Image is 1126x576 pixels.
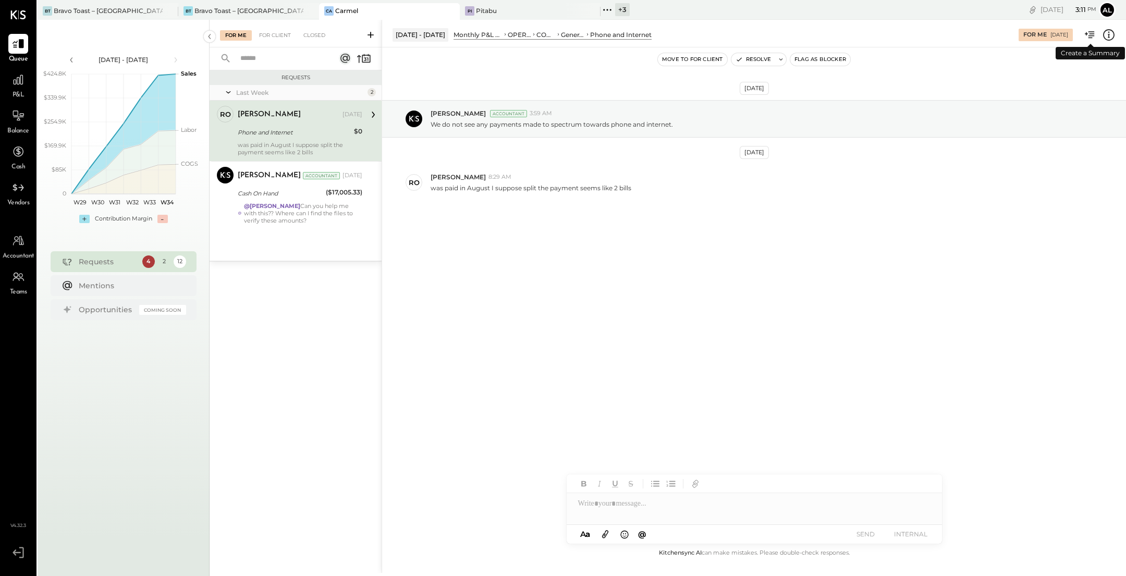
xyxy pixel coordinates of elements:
div: ro [409,178,420,188]
button: Unordered List [648,477,662,491]
button: Bold [577,477,591,491]
text: W29 [74,199,87,206]
div: was paid in August I suppose split the payment seems like 2 bills [238,141,362,156]
a: Teams [1,267,36,297]
text: $85K [52,166,66,173]
div: 2 [158,255,170,268]
div: Requests [215,74,376,81]
div: [DATE] - [DATE] [79,55,168,64]
text: COGS [181,160,198,167]
text: Labor [181,126,197,133]
div: Accountant [490,110,527,117]
a: P&L [1,70,36,100]
div: Create a Summary [1056,47,1125,59]
span: 8:29 AM [488,173,511,181]
div: Last Week [236,88,365,97]
div: Mentions [79,280,181,291]
span: 3:59 AM [530,109,552,118]
text: W34 [160,199,174,206]
text: $169.9K [44,142,66,149]
text: $424.8K [43,70,66,77]
div: BT [183,6,193,16]
div: Phone and Internet [590,30,652,39]
div: 2 [368,88,376,96]
a: Cash [1,142,36,172]
text: $339.9K [44,94,66,101]
div: [DATE] [342,171,362,180]
button: SEND [845,527,887,541]
text: $254.9K [44,118,66,125]
span: [PERSON_NAME] [431,109,486,118]
div: Coming Soon [139,305,186,315]
button: Al [1099,2,1116,18]
div: For Me [1023,31,1047,39]
div: Requests [79,256,137,267]
div: ro [220,109,231,119]
div: + 3 [615,3,630,16]
div: Closed [298,30,331,41]
div: Bravo Toast – [GEOGRAPHIC_DATA] [54,6,163,15]
span: Vendors [7,199,30,208]
strong: @[PERSON_NAME] [244,202,300,210]
div: Contribution Margin [95,215,152,223]
span: Balance [7,127,29,136]
div: Cash On Hand [238,188,323,199]
div: Opportunities [79,304,134,315]
div: + [79,215,90,223]
span: a [585,529,590,539]
text: Sales [181,70,197,77]
button: Flag as Blocker [790,53,850,66]
button: Italic [593,477,606,491]
div: Phone and Internet [238,127,351,138]
text: 0 [63,190,66,197]
div: Monthly P&L Comparison [454,30,503,39]
span: Teams [10,288,27,297]
div: [DATE] [342,111,362,119]
div: General & Administrative Expenses [561,30,585,39]
text: W32 [126,199,138,206]
div: [PERSON_NAME] [238,170,301,181]
text: W33 [143,199,156,206]
p: We do not see any payments made to spectrum towards phone and internet. [431,120,673,129]
span: Accountant [3,252,34,261]
a: Accountant [1,231,36,261]
text: W31 [109,199,120,206]
button: INTERNAL [890,527,932,541]
button: Resolve [731,53,775,66]
div: - [157,215,168,223]
div: Can you help me with this?? Where can I find the files to verify these amounts? [244,202,362,224]
span: Cash [11,163,25,172]
button: Underline [608,477,622,491]
div: For Client [254,30,296,41]
div: Carmel [335,6,358,15]
div: OPERATING EXPENSES (EBITDA) [508,30,531,39]
div: 4 [142,255,155,268]
button: Aa [577,529,594,540]
button: Move to for client [658,53,727,66]
div: $0 [354,126,362,137]
button: Add URL [689,477,702,491]
div: [DATE] [740,82,769,95]
div: Pi [465,6,474,16]
div: Accountant [303,172,340,179]
div: Pitabu [476,6,497,15]
div: Bravo Toast – [GEOGRAPHIC_DATA] [194,6,303,15]
div: [DATE] [1041,5,1096,15]
span: @ [638,529,646,539]
div: For Me [220,30,252,41]
div: [PERSON_NAME] [238,109,301,120]
span: P&L [13,91,25,100]
div: ($17,005.33) [326,187,362,198]
button: Strikethrough [624,477,638,491]
a: Balance [1,106,36,136]
div: CONTROLLABLE EXPENSES [536,30,556,39]
a: Queue [1,34,36,64]
a: Vendors [1,178,36,208]
button: Ordered List [664,477,678,491]
span: Queue [9,55,28,64]
div: 12 [174,255,186,268]
div: BT [43,6,52,16]
div: [DATE] - [DATE] [393,28,448,41]
p: was paid in August I suppose split the payment seems like 2 bills [431,183,631,192]
div: [DATE] [1050,31,1068,39]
